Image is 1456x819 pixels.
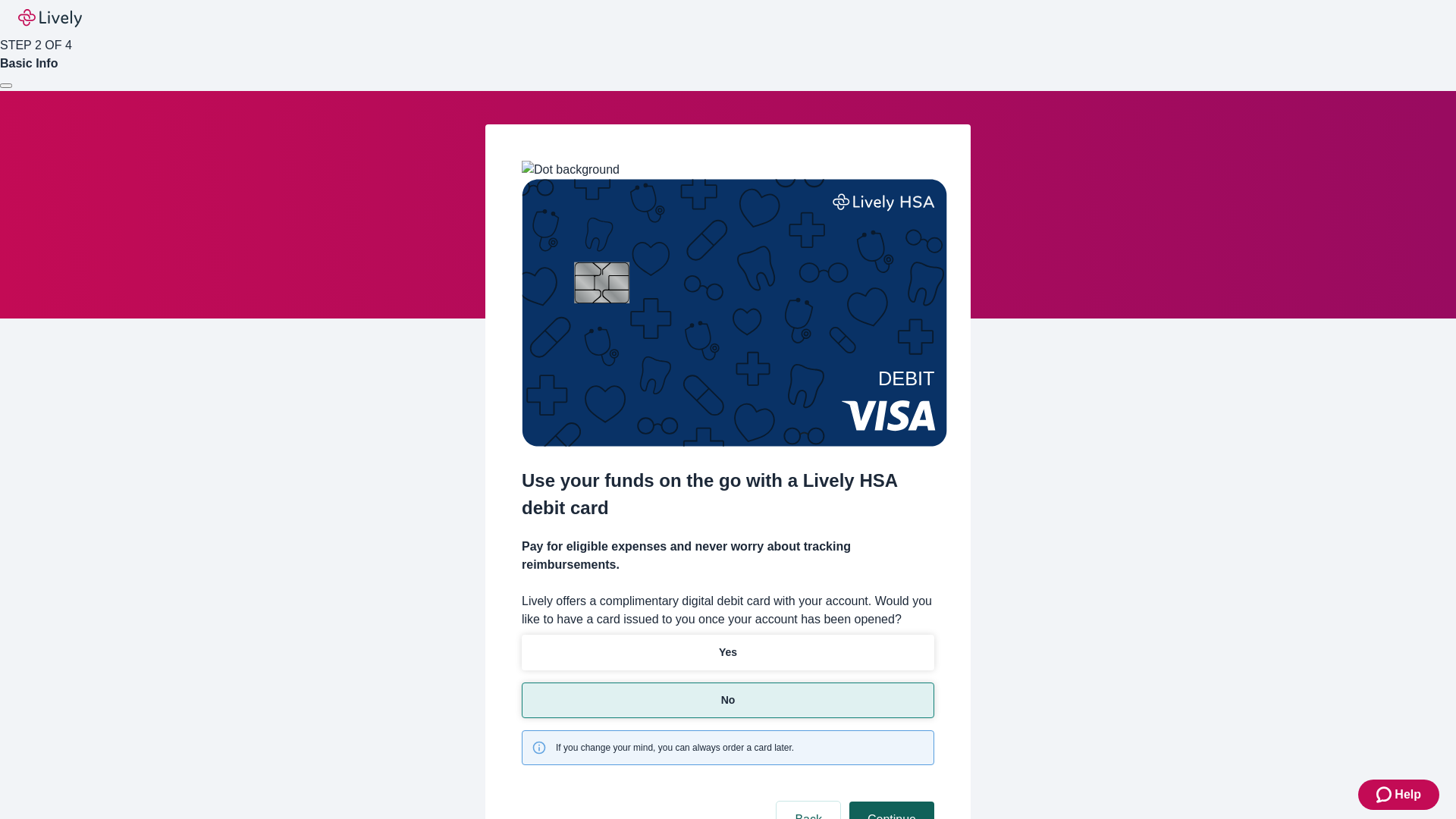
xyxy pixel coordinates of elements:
span: If you change your mind, you can always order a card later. [556,741,794,755]
button: Zendesk support iconHelp [1358,780,1439,810]
img: Lively [18,9,82,27]
img: Debit card [522,179,947,447]
h4: Pay for eligible expenses and never worry about tracking reimbursements. [522,538,934,574]
button: No [522,682,934,718]
span: Help [1395,786,1421,804]
svg: Zendesk support icon [1376,786,1395,804]
h2: Use your funds on the go with a Lively HSA debit card [522,467,934,522]
img: Dot background [522,161,620,179]
p: No [721,692,736,708]
label: Lively offers a complimentary digital debit card with your account. Would you like to have a card... [522,592,934,629]
p: Yes [719,645,737,661]
button: Yes [522,635,934,670]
